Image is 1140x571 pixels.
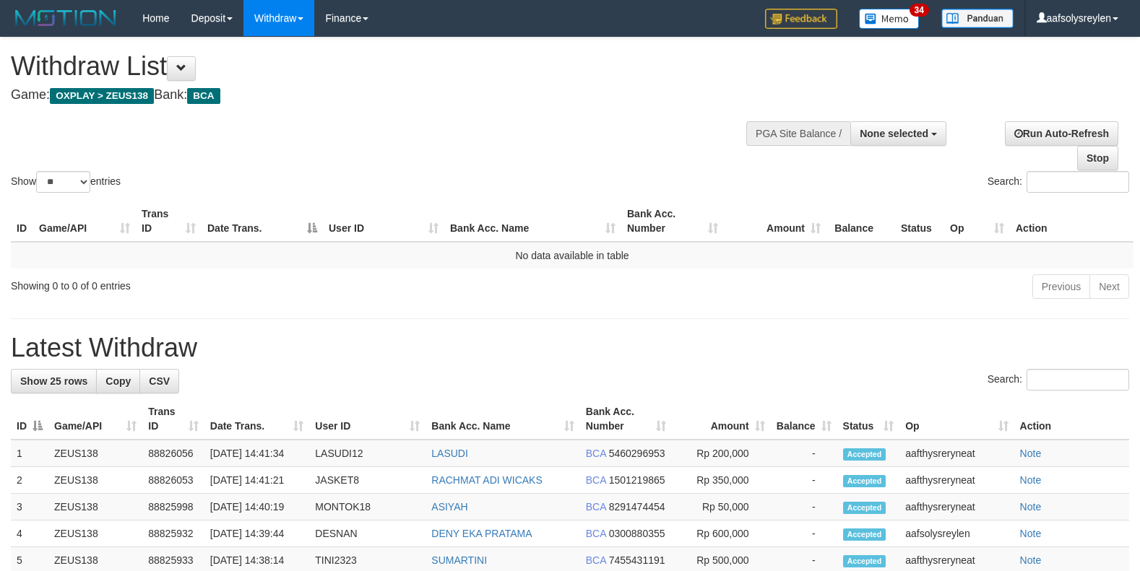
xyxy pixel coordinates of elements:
a: ASIYAH [431,501,467,513]
a: Note [1020,448,1042,459]
img: MOTION_logo.png [11,7,121,29]
th: Balance [826,201,895,242]
a: Next [1089,274,1129,299]
span: Copy 5460296953 to clipboard [609,448,665,459]
h4: Game: Bank: [11,88,746,103]
td: ZEUS138 [48,520,142,547]
th: Amount: activate to sort column ascending [672,398,770,440]
a: Previous [1032,274,1090,299]
span: 34 [910,4,929,17]
label: Search: [988,171,1129,193]
th: User ID: activate to sort column ascending [309,398,426,440]
img: Button%20Memo.svg [859,9,920,29]
th: Action [1014,398,1129,440]
img: panduan.png [941,9,1014,28]
th: Bank Acc. Name: activate to sort column ascending [444,201,621,242]
td: MONTOK18 [309,494,426,520]
span: Copy [105,375,131,387]
td: DESNAN [309,520,426,547]
th: Game/API: activate to sort column ascending [33,201,136,242]
h1: Latest Withdraw [11,334,1129,362]
a: SUMARTINI [431,554,487,566]
div: Showing 0 to 0 of 0 entries [11,273,465,293]
span: Accepted [843,555,886,567]
a: DENY EKA PRATAMA [431,528,532,539]
th: Date Trans.: activate to sort column ascending [204,398,310,440]
th: Action [1010,201,1133,242]
a: Note [1020,474,1042,486]
span: Accepted [843,475,886,487]
span: None selected [860,128,928,139]
span: Copy 8291474454 to clipboard [609,501,665,513]
td: aafthysreryneat [899,440,1014,467]
td: 88825932 [142,520,204,547]
a: Show 25 rows [11,369,97,393]
td: aafsolysreylen [899,520,1014,547]
span: CSV [149,375,170,387]
span: Accepted [843,448,886,461]
a: LASUDI [431,448,468,459]
th: Op: activate to sort column ascending [944,201,1010,242]
span: Accepted [843,528,886,541]
td: JASKET8 [309,467,426,494]
td: LASUDI12 [309,440,426,467]
td: 88826056 [142,440,204,467]
input: Search: [1027,369,1129,391]
td: 3 [11,494,48,520]
th: Status [895,201,944,242]
label: Show entries [11,171,121,193]
td: aafthysreryneat [899,494,1014,520]
a: Copy [96,369,140,393]
th: Op: activate to sort column ascending [899,398,1014,440]
label: Search: [988,369,1129,391]
span: BCA [586,448,606,459]
th: ID: activate to sort column descending [11,398,48,440]
th: Trans ID: activate to sort column ascending [142,398,204,440]
td: [DATE] 14:39:44 [204,520,310,547]
td: 88826053 [142,467,204,494]
th: Date Trans.: activate to sort column descending [202,201,323,242]
th: Status: activate to sort column ascending [837,398,900,440]
th: Bank Acc. Number: activate to sort column ascending [621,201,724,242]
h1: Withdraw List [11,52,746,81]
img: Feedback.jpg [765,9,837,29]
th: Game/API: activate to sort column ascending [48,398,142,440]
a: Note [1020,554,1042,566]
td: - [771,467,837,494]
span: Copy 0300880355 to clipboard [609,528,665,539]
td: - [771,520,837,547]
td: 2 [11,467,48,494]
td: No data available in table [11,242,1133,269]
div: PGA Site Balance / [746,121,850,146]
span: OXPLAY > ZEUS138 [50,88,154,104]
span: Copy 1501219865 to clipboard [609,474,665,486]
th: ID [11,201,33,242]
input: Search: [1027,171,1129,193]
a: Run Auto-Refresh [1005,121,1118,146]
a: Stop [1077,146,1118,170]
td: 88825998 [142,494,204,520]
th: Bank Acc. Name: activate to sort column ascending [426,398,579,440]
span: BCA [586,528,606,539]
select: Showentries [36,171,90,193]
a: Note [1020,501,1042,513]
td: Rp 600,000 [672,520,770,547]
td: ZEUS138 [48,467,142,494]
span: BCA [586,501,606,513]
th: Amount: activate to sort column ascending [724,201,826,242]
span: BCA [586,474,606,486]
td: - [771,494,837,520]
td: ZEUS138 [48,440,142,467]
th: Trans ID: activate to sort column ascending [136,201,202,242]
td: aafthysreryneat [899,467,1014,494]
span: BCA [187,88,220,104]
td: Rp 350,000 [672,467,770,494]
td: 1 [11,440,48,467]
span: Show 25 rows [20,375,87,387]
td: [DATE] 14:41:34 [204,440,310,467]
td: Rp 200,000 [672,440,770,467]
button: None selected [850,121,946,146]
span: Copy 7455431191 to clipboard [609,554,665,566]
a: RACHMAT ADI WICAKS [431,474,543,486]
td: - [771,440,837,467]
